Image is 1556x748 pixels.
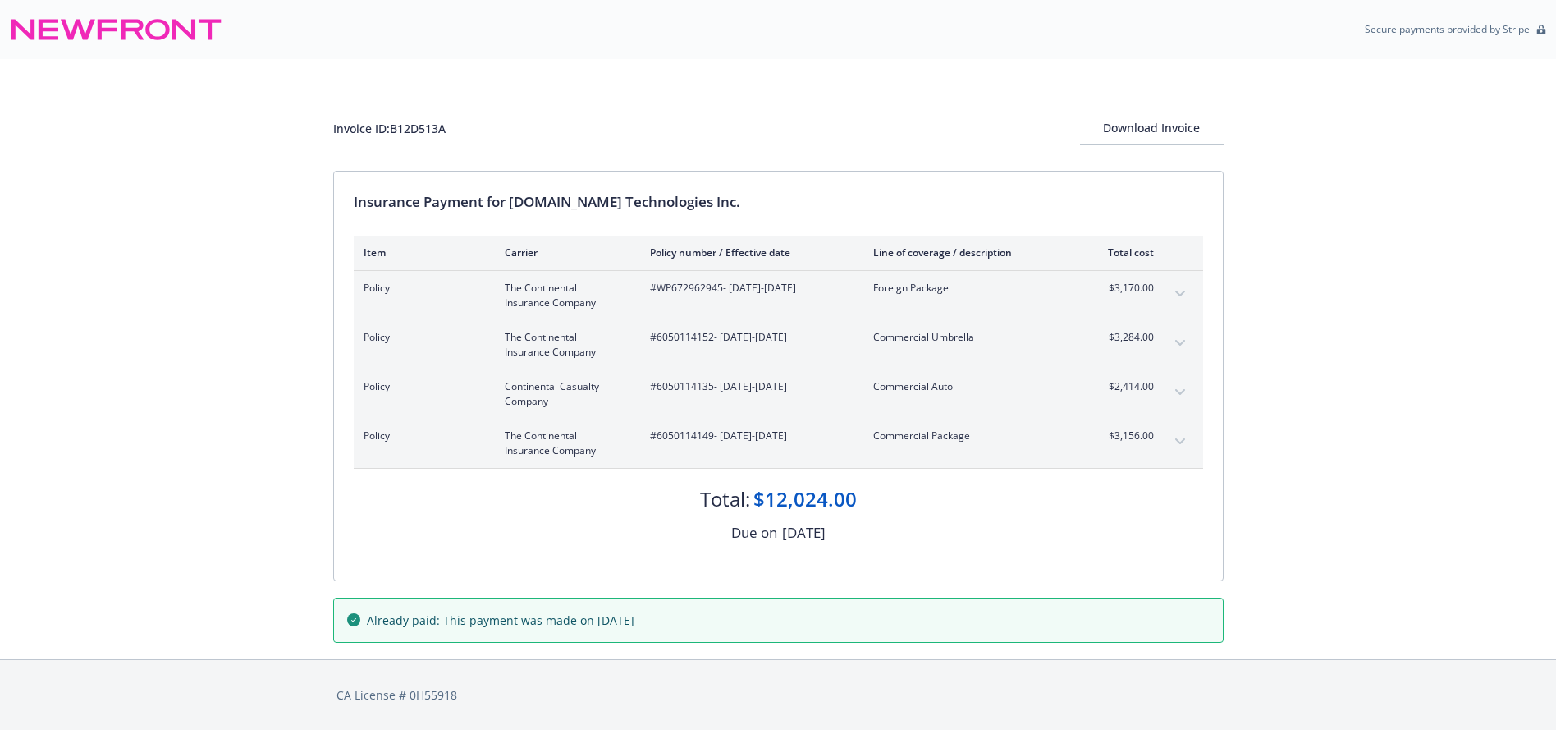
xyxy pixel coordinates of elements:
[650,246,847,259] div: Policy number / Effective date
[364,379,478,394] span: Policy
[505,429,624,458] span: The Continental Insurance Company
[505,246,624,259] div: Carrier
[364,281,478,296] span: Policy
[873,246,1066,259] div: Line of coverage / description
[364,330,478,345] span: Policy
[873,330,1066,345] span: Commercial Umbrella
[1092,246,1154,259] div: Total cost
[367,612,634,629] span: Already paid: This payment was made on [DATE]
[505,281,624,310] span: The Continental Insurance Company
[505,379,624,409] span: Continental Casualty Company
[650,330,847,345] span: #6050114152 - [DATE]-[DATE]
[700,485,750,513] div: Total:
[873,429,1066,443] span: Commercial Package
[873,281,1066,296] span: Foreign Package
[354,419,1203,468] div: PolicyThe Continental Insurance Company#6050114149- [DATE]-[DATE]Commercial Package$3,156.00expan...
[873,379,1066,394] span: Commercial Auto
[354,320,1203,369] div: PolicyThe Continental Insurance Company#6050114152- [DATE]-[DATE]Commercial Umbrella$3,284.00expa...
[364,246,478,259] div: Item
[354,191,1203,213] div: Insurance Payment for [DOMAIN_NAME] Technologies Inc.
[731,522,777,544] div: Due on
[354,369,1203,419] div: PolicyContinental Casualty Company#6050114135- [DATE]-[DATE]Commercial Auto$2,414.00expand content
[1167,281,1193,307] button: expand content
[782,522,826,544] div: [DATE]
[1080,112,1224,145] button: Download Invoice
[1092,330,1154,345] span: $3,284.00
[1092,429,1154,443] span: $3,156.00
[1092,379,1154,394] span: $2,414.00
[650,429,847,443] span: #6050114149 - [DATE]-[DATE]
[753,485,857,513] div: $12,024.00
[650,379,847,394] span: #6050114135 - [DATE]-[DATE]
[333,120,446,137] div: Invoice ID: B12D513A
[1167,429,1193,455] button: expand content
[650,281,847,296] span: #WP672962945 - [DATE]-[DATE]
[1167,379,1193,406] button: expand content
[364,429,478,443] span: Policy
[505,330,624,360] span: The Continental Insurance Company
[1167,330,1193,356] button: expand content
[1092,281,1154,296] span: $3,170.00
[1365,22,1530,36] p: Secure payments provided by Stripe
[354,271,1203,320] div: PolicyThe Continental Insurance Company#WP672962945- [DATE]-[DATE]Foreign Package$3,170.00expand ...
[336,686,1220,704] div: CA License # 0H55918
